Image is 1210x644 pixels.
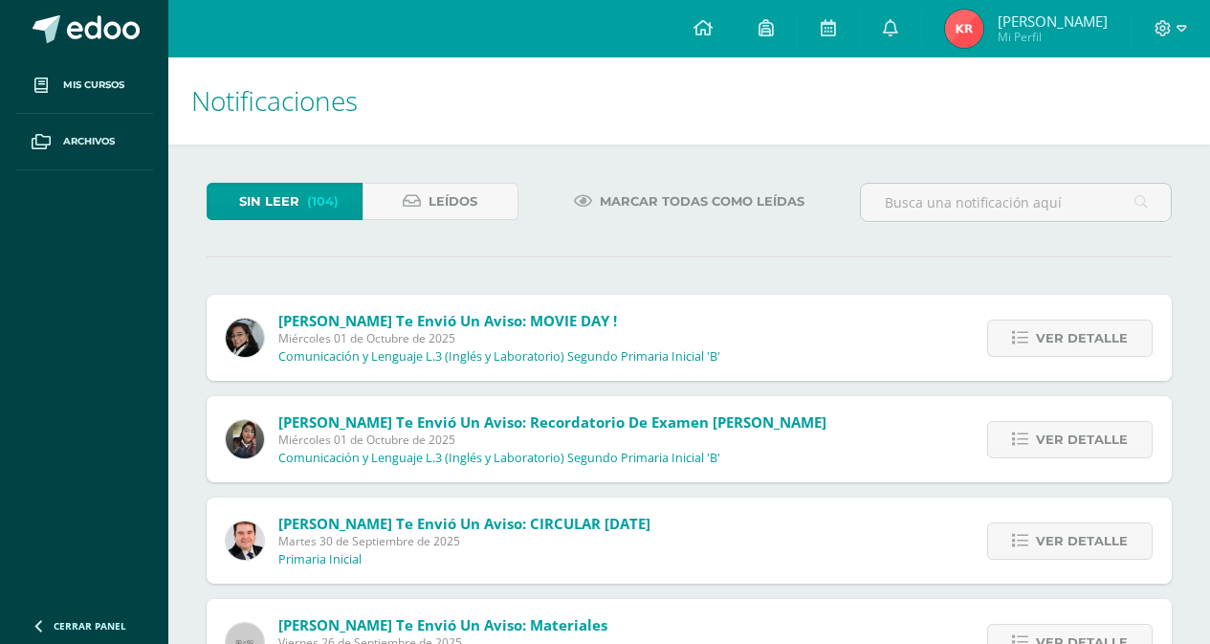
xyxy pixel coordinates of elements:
span: [PERSON_NAME] te envió un aviso: CIRCULAR [DATE] [278,514,650,533]
span: Archivos [63,134,115,149]
span: [PERSON_NAME] te envió un aviso: Recordatorio de Examen [PERSON_NAME] [278,412,826,432]
span: Ver detalle [1036,321,1128,356]
span: Ver detalle [1036,422,1128,457]
span: Mi Perfil [998,29,1108,45]
span: Cerrar panel [54,619,126,633]
a: Leídos [363,183,518,220]
span: Martes 30 de Septiembre de 2025 [278,533,650,549]
span: Notificaciones [191,82,358,119]
img: f727c7009b8e908c37d274233f9e6ae1.png [226,420,264,458]
span: Marcar todas como leídas [600,184,804,219]
span: Leídos [429,184,477,219]
p: Primaria Inicial [278,552,362,567]
span: (104) [307,184,339,219]
a: Archivos [15,114,153,170]
img: 7bd163c6daa573cac875167af135d202.png [226,319,264,357]
img: fbddc8d3888fedf0957fbae827cca303.png [945,10,983,48]
span: Mis cursos [63,78,124,93]
p: Comunicación y Lenguaje L.3 (Inglés y Laboratorio) Segundo Primaria Inicial 'B' [278,451,720,466]
span: [PERSON_NAME] [998,11,1108,31]
span: [PERSON_NAME] te envió un aviso: MOVIE DAY ! [278,311,617,330]
a: Sin leer(104) [207,183,363,220]
span: Ver detalle [1036,523,1128,559]
p: Comunicación y Lenguaje L.3 (Inglés y Laboratorio) Segundo Primaria Inicial 'B' [278,349,720,365]
span: Sin leer [239,184,299,219]
img: 57933e79c0f622885edf5cfea874362b.png [226,522,264,560]
span: [PERSON_NAME] te envió un aviso: Materiales [278,615,607,634]
a: Marcar todas como leídas [550,183,828,220]
span: Miércoles 01 de Octubre de 2025 [278,330,720,346]
input: Busca una notificación aquí [861,184,1171,221]
span: Miércoles 01 de Octubre de 2025 [278,432,826,448]
a: Mis cursos [15,57,153,114]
